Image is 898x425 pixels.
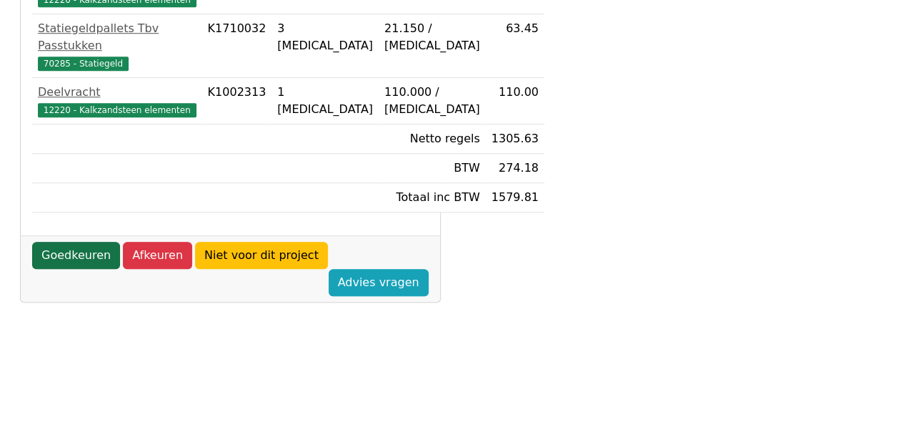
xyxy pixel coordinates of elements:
span: 12220 - Kalkzandsteen elementen [38,103,196,117]
td: 1305.63 [486,124,544,154]
a: Statiegeldpallets Tbv Passtukken70285 - Statiegeld [38,20,196,72]
span: 70285 - Statiegeld [38,57,129,71]
div: 1 [MEDICAL_DATA] [277,84,373,118]
a: Advies vragen [329,269,429,296]
div: 3 [MEDICAL_DATA] [277,20,373,54]
a: Afkeuren [123,242,192,269]
td: K1002313 [202,78,272,124]
td: 63.45 [486,14,544,78]
td: 1579.81 [486,183,544,212]
a: Deelvracht12220 - Kalkzandsteen elementen [38,84,196,118]
div: Statiegeldpallets Tbv Passtukken [38,20,196,54]
div: 110.000 / [MEDICAL_DATA] [384,84,480,118]
div: Deelvracht [38,84,196,101]
a: Niet voor dit project [195,242,328,269]
td: K1710032 [202,14,272,78]
td: Netto regels [379,124,486,154]
a: Goedkeuren [32,242,120,269]
td: Totaal inc BTW [379,183,486,212]
div: 21.150 / [MEDICAL_DATA] [384,20,480,54]
td: 110.00 [486,78,544,124]
td: BTW [379,154,486,183]
td: 274.18 [486,154,544,183]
